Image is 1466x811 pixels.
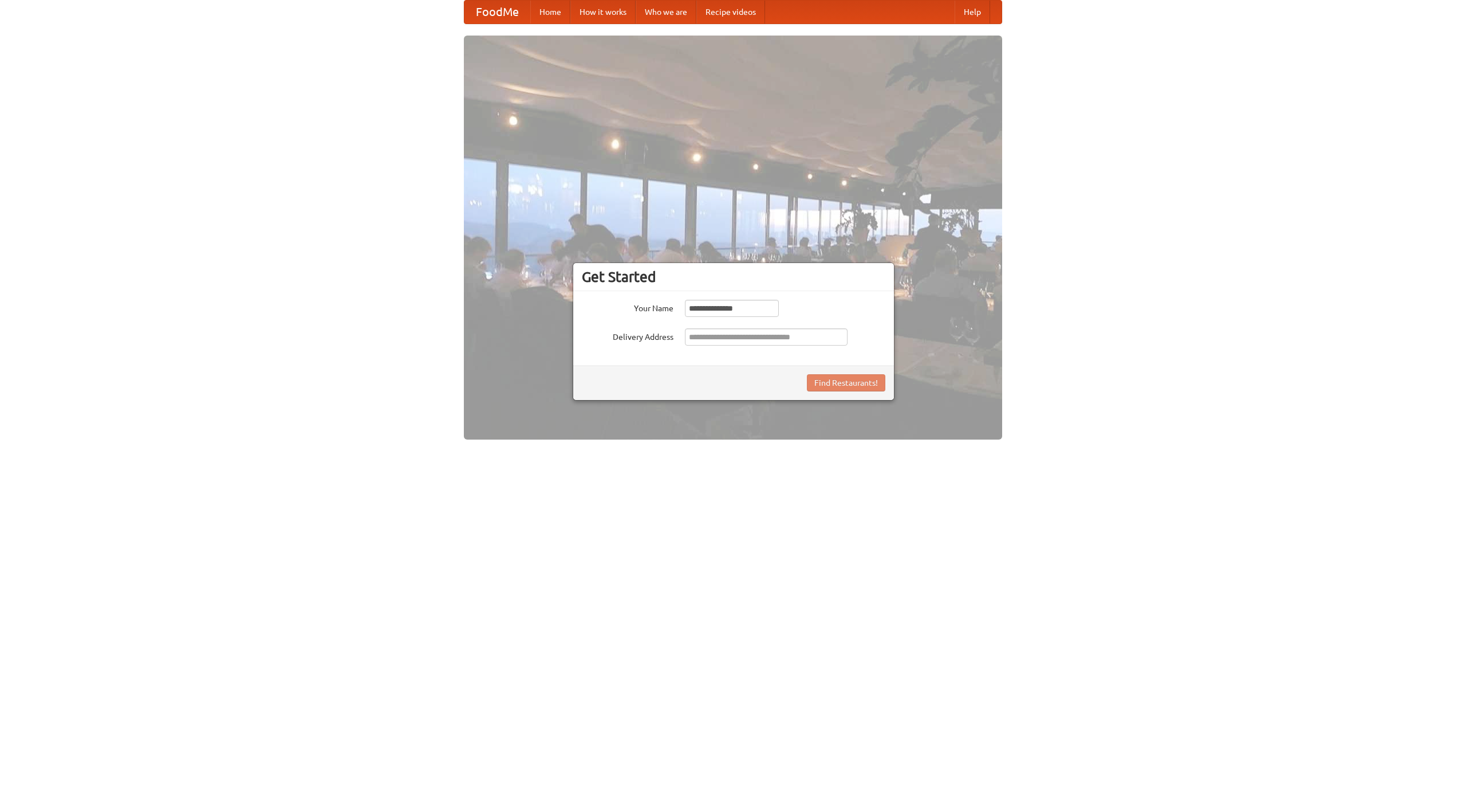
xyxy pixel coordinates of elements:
label: Delivery Address [582,328,673,343]
a: FoodMe [464,1,530,23]
label: Your Name [582,300,673,314]
a: How it works [570,1,636,23]
button: Find Restaurants! [807,374,885,391]
h3: Get Started [582,268,885,285]
a: Help [955,1,990,23]
a: Home [530,1,570,23]
a: Recipe videos [696,1,765,23]
a: Who we are [636,1,696,23]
